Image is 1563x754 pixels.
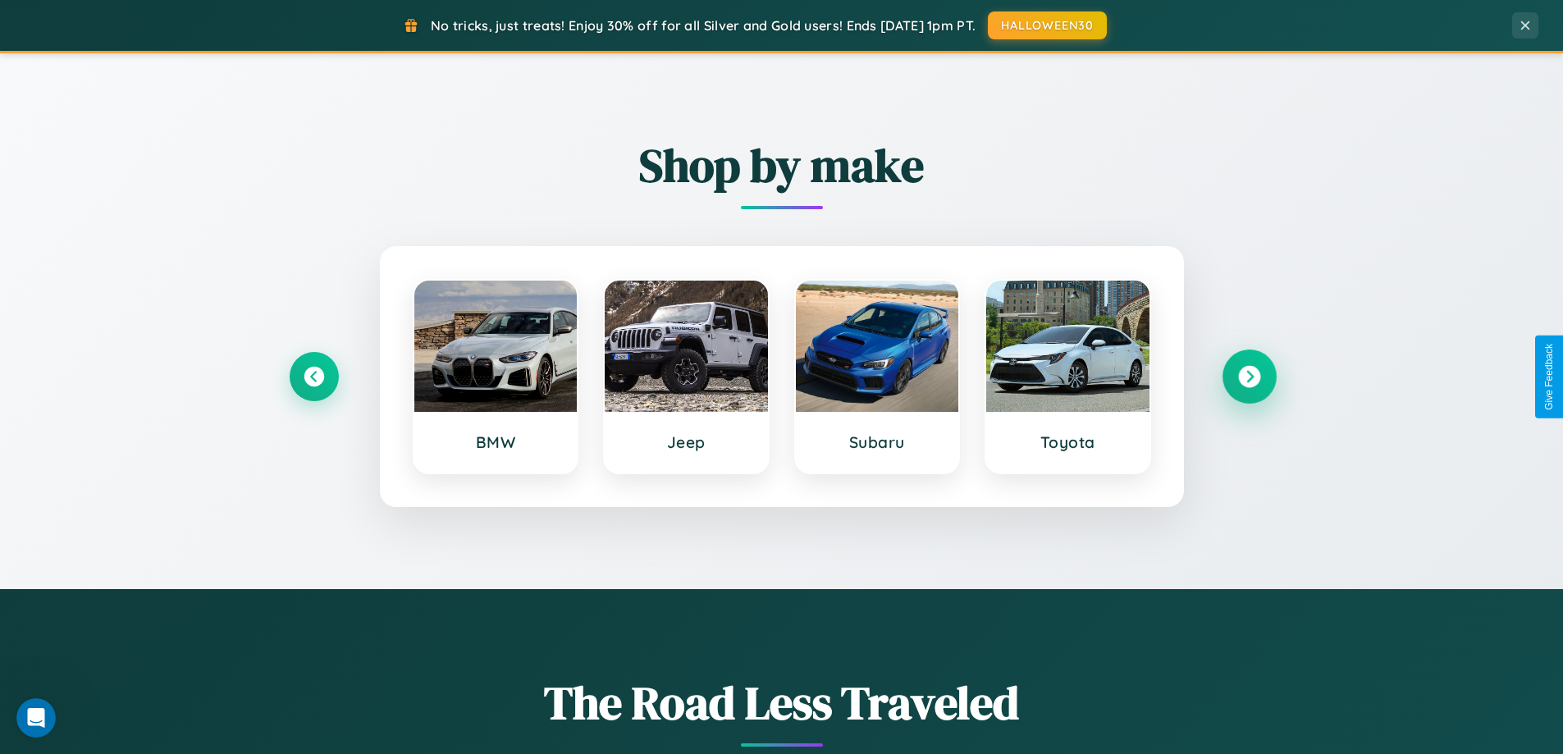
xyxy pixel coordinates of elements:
iframe: Intercom live chat [16,698,56,738]
h3: Subaru [812,432,943,452]
span: No tricks, just treats! Enjoy 30% off for all Silver and Gold users! Ends [DATE] 1pm PT. [431,17,976,34]
h1: The Road Less Traveled [290,671,1274,734]
button: HALLOWEEN30 [988,11,1107,39]
h3: BMW [431,432,561,452]
h2: Shop by make [290,134,1274,197]
h3: Jeep [621,432,752,452]
h3: Toyota [1003,432,1133,452]
div: Give Feedback [1543,344,1555,410]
